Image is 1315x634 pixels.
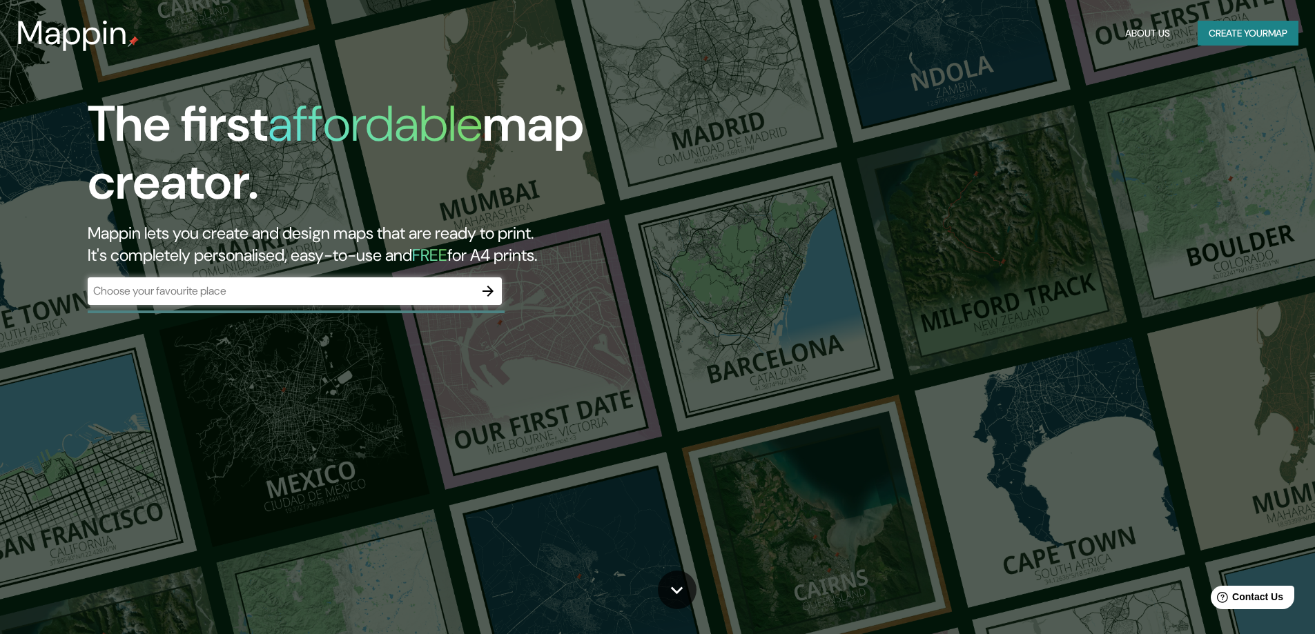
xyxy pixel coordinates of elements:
iframe: Help widget launcher [1192,580,1300,619]
img: mappin-pin [128,36,139,47]
h1: affordable [268,92,483,156]
button: Create yourmap [1198,21,1298,46]
h2: Mappin lets you create and design maps that are ready to print. It's completely personalised, eas... [88,222,746,266]
h1: The first map creator. [88,95,746,222]
button: About Us [1120,21,1176,46]
h5: FREE [412,244,447,266]
h3: Mappin [17,14,128,52]
input: Choose your favourite place [88,283,474,299]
